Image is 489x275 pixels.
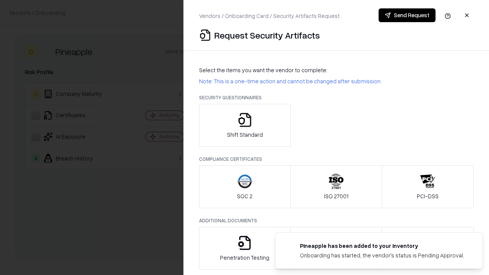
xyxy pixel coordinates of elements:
[199,227,291,270] button: Penetration Testing
[382,165,474,208] button: PCI-DSS
[199,104,291,147] button: Shift Standard
[290,227,382,270] button: Privacy Policy
[199,77,474,85] p: Note: This is a one-time action and cannot be changed after submission.
[199,66,474,74] p: Select the items you want the vendor to complete:
[417,192,439,200] p: PCI-DSS
[237,192,253,200] p: SOC 2
[227,131,263,139] p: Shift Standard
[199,165,291,208] button: SOC 2
[199,156,474,162] p: Compliance Certificates
[214,29,320,41] p: Request Security Artifacts
[199,217,474,224] p: Additional Documents
[285,242,294,251] img: pineappleenergy.com
[199,12,340,20] p: Vendors / Onboarding Card / Security Artifacts Request
[300,251,464,259] div: Onboarding has started, the vendor's status is Pending Approval.
[324,192,348,200] p: ISO 27001
[300,242,464,250] div: Pineapple has been added to your inventory
[290,165,382,208] button: ISO 27001
[379,8,436,22] button: Send Request
[199,94,474,101] p: Security Questionnaires
[220,254,269,262] p: Penetration Testing
[382,227,474,270] button: Data Processing Agreement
